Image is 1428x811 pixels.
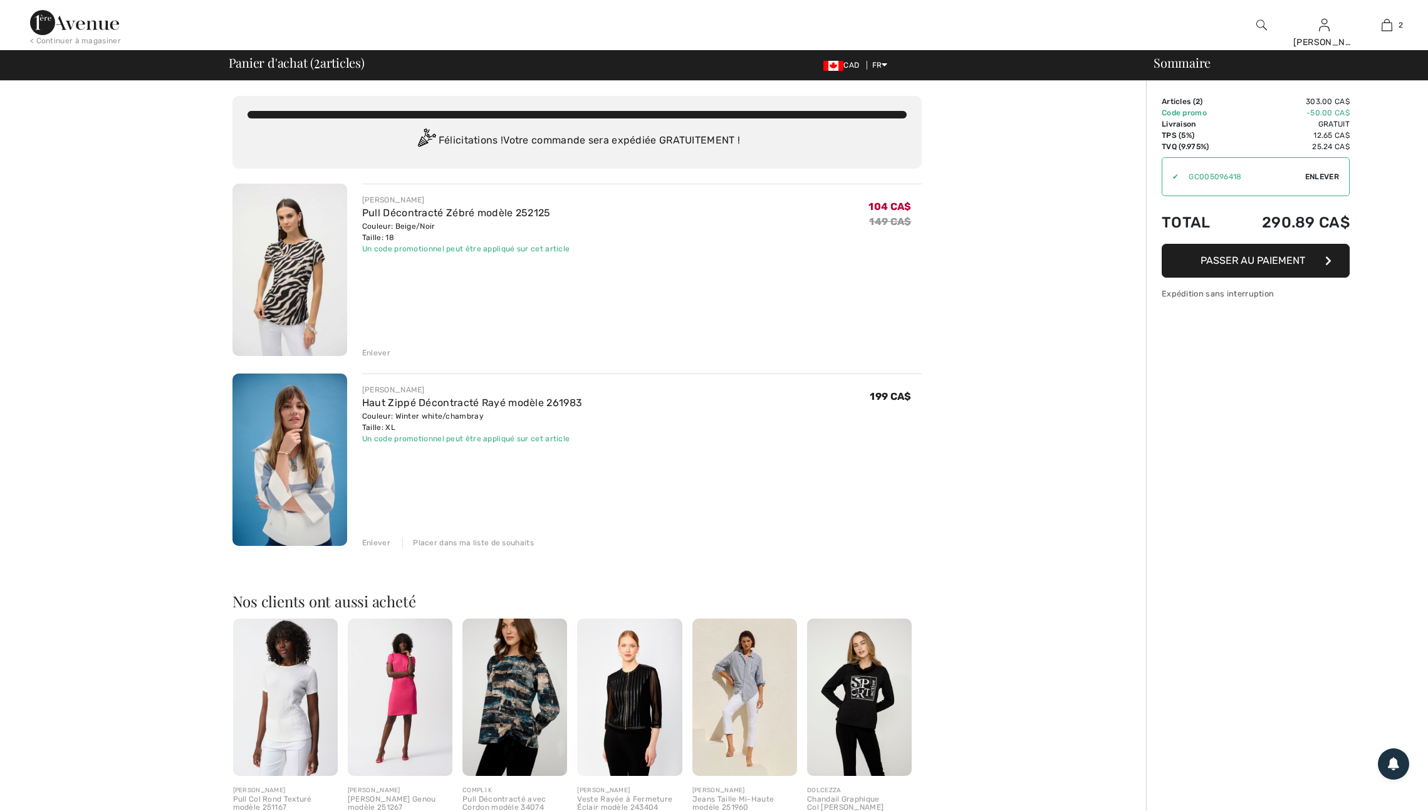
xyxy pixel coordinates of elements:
td: 290.89 CA$ [1229,201,1350,244]
td: TPS (5%) [1162,130,1229,141]
span: 2 [314,53,320,70]
div: [PERSON_NAME] [362,384,582,395]
td: Code promo [1162,107,1229,118]
span: 2 [1196,97,1200,106]
img: Chandail Graphique Col Bénitier modèle 75170 [807,619,912,776]
img: Robe Fourreau Genou modèle 251267 [348,619,452,776]
img: Jeans Taille Mi-Haute modèle 251960 [692,619,797,776]
td: 25.24 CA$ [1229,141,1350,152]
div: [PERSON_NAME] [362,194,570,206]
td: 303.00 CA$ [1229,96,1350,107]
span: 104 CA$ [868,201,911,212]
button: Passer au paiement [1162,244,1350,278]
div: Un code promotionnel peut être appliqué sur cet article [362,433,582,444]
td: Livraison [1162,118,1229,130]
img: Pull Col Rond Texturé modèle 251167 [233,619,338,776]
img: Pull Décontracté Zébré modèle 252125 [232,184,347,356]
img: Veste Rayée à Fermeture Éclair modèle 243404 [577,619,682,776]
img: recherche [1256,18,1267,33]
span: 199 CA$ [870,390,911,402]
td: TVQ (9.975%) [1162,141,1229,152]
div: Félicitations ! Votre commande sera expédiée GRATUITEMENT ! [248,128,907,154]
div: ✔ [1162,171,1179,182]
h2: Nos clients ont aussi acheté [232,594,922,609]
div: [PERSON_NAME] [577,786,682,795]
div: Placer dans ma liste de souhaits [402,537,534,548]
div: [PERSON_NAME] [233,786,338,795]
div: DOLCEZZA [807,786,912,795]
div: Couleur: Winter white/chambray Taille: XL [362,411,582,433]
div: [PERSON_NAME] [692,786,797,795]
td: -50.00 CA$ [1229,107,1350,118]
div: Sommaire [1139,56,1420,69]
img: Pull Décontracté avec Cordon modèle 34074 [462,619,567,776]
span: FR [872,61,888,70]
div: < Continuer à magasiner [30,35,121,46]
td: Total [1162,201,1229,244]
td: Articles ( ) [1162,96,1229,107]
input: Code promo [1179,158,1305,196]
a: Pull Décontracté Zébré modèle 252125 [362,207,551,219]
s: 149 CA$ [869,216,911,228]
img: Mon panier [1382,18,1392,33]
span: 2 [1399,19,1403,31]
td: 12.65 CA$ [1229,130,1350,141]
span: Panier d'achat ( articles) [229,56,365,69]
div: Enlever [362,537,390,548]
td: Gratuit [1229,118,1350,130]
img: Canadian Dollar [823,61,843,71]
div: Expédition sans interruption [1162,288,1350,300]
div: COMPLI K [462,786,567,795]
img: Congratulation2.svg [414,128,439,154]
a: Haut Zippé Décontracté Rayé modèle 261983 [362,397,582,409]
div: [PERSON_NAME] [1293,36,1355,49]
a: 2 [1356,18,1417,33]
img: 1ère Avenue [30,10,119,35]
span: Enlever [1305,171,1339,182]
a: Se connecter [1319,19,1330,31]
span: Passer au paiement [1201,254,1305,266]
div: Enlever [362,347,390,358]
span: CAD [823,61,864,70]
div: Un code promotionnel peut être appliqué sur cet article [362,243,570,254]
div: Couleur: Beige/Noir Taille: 18 [362,221,570,243]
img: Mes infos [1319,18,1330,33]
div: [PERSON_NAME] [348,786,452,795]
img: Haut Zippé Décontracté Rayé modèle 261983 [232,374,347,546]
